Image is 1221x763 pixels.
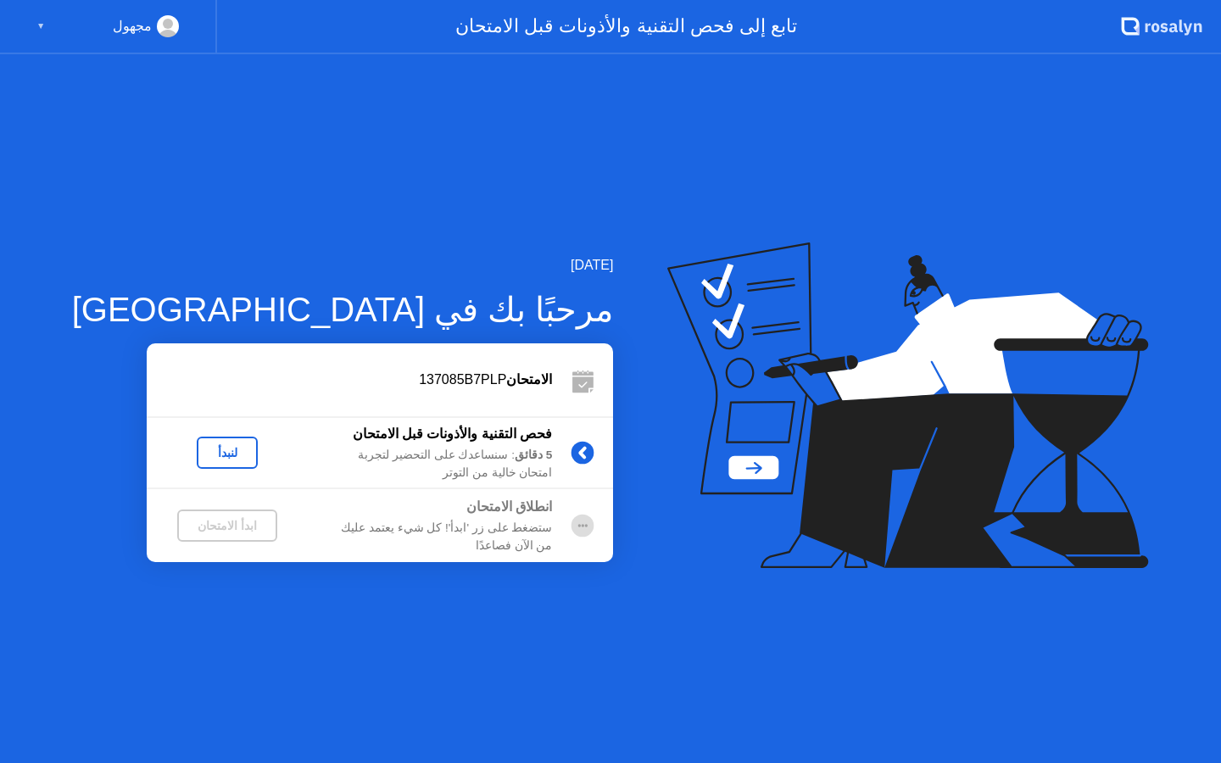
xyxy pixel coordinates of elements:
b: 5 دقائق [515,448,552,461]
button: لنبدأ [197,437,258,469]
div: لنبدأ [203,446,251,459]
div: مجهول [113,15,152,37]
div: ابدأ الامتحان [184,519,270,532]
b: فحص التقنية والأذونات قبل الامتحان [353,426,553,441]
button: ابدأ الامتحان [177,510,277,542]
div: ستضغط على زر 'ابدأ'! كل شيء يعتمد عليك من الآن فصاعدًا [308,520,552,554]
b: انطلاق الامتحان [466,499,552,514]
div: ▼ [36,15,45,37]
div: 137085B7PLP [147,370,552,390]
div: مرحبًا بك في [GEOGRAPHIC_DATA] [72,284,614,335]
div: [DATE] [72,255,614,276]
div: : سنساعدك على التحضير لتجربة امتحان خالية من التوتر [308,447,552,482]
b: الامتحان [506,372,552,387]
